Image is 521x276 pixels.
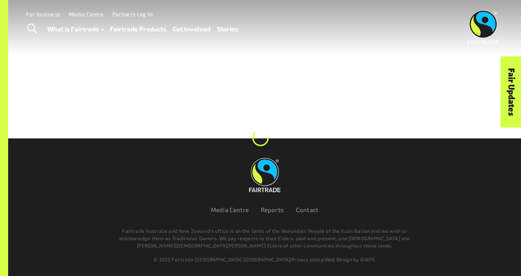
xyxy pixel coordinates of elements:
[173,23,210,35] a: Get Involved
[42,256,488,263] div: | |
[468,10,499,44] img: Fairtrade Australia New Zealand logo
[249,158,280,192] img: Fairtrade Australia New Zealand logo
[68,11,104,18] a: Media Centre
[26,11,60,18] a: For business
[325,256,376,262] a: Web Design by IGNITE
[211,206,249,213] a: Media Centre
[112,11,153,18] a: Partners Log In
[296,206,318,213] a: Contact
[22,19,42,39] a: Toggle Search
[261,206,284,213] a: Reports
[47,23,104,35] a: What is Fairtrade
[153,256,290,262] span: © 2025 Fairtrade [GEOGRAPHIC_DATA] [GEOGRAPHIC_DATA]
[117,227,412,249] p: Fairtrade Australia and New Zealand’s office is on the lands of the Wurundjeri People of the Kuli...
[110,23,166,35] a: Fairtrade Products
[217,23,238,35] a: Stories
[291,256,323,262] a: Privacy policy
